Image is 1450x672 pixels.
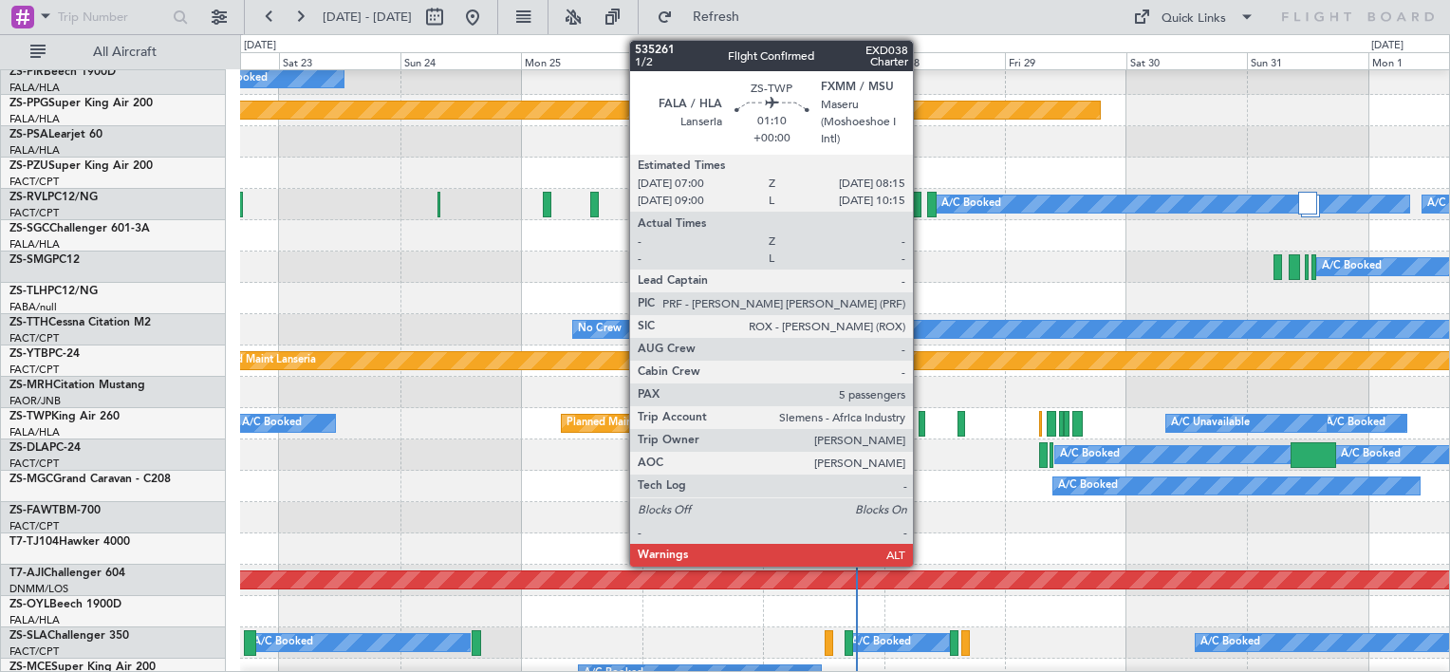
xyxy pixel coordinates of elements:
[1171,409,1250,438] div: A/C Unavailable
[677,10,756,24] span: Refresh
[9,192,98,203] a: ZS-RVLPC12/NG
[9,474,53,485] span: ZS-MGC
[9,519,59,533] a: FACT/CPT
[9,411,51,422] span: ZS-TWP
[9,175,59,189] a: FACT/CPT
[648,2,762,32] button: Refresh
[9,286,47,297] span: ZS-TLH
[9,112,60,126] a: FALA/HLA
[1371,38,1404,54] div: [DATE]
[9,425,60,439] a: FALA/HLA
[9,630,47,642] span: ZS-SLA
[9,582,68,596] a: DNMM/LOS
[9,394,61,408] a: FAOR/JNB
[9,223,150,234] a: ZS-SGCChallenger 601-3A
[21,37,206,67] button: All Aircraft
[9,331,59,345] a: FACT/CPT
[578,315,622,344] div: No Crew
[9,237,60,252] a: FALA/HLA
[1060,440,1120,469] div: A/C Booked
[9,348,80,360] a: ZS-YTBPC-24
[9,160,153,172] a: ZS-PZUSuper King Air 200
[9,317,48,328] span: ZS-TTH
[9,380,53,391] span: ZS-MRH
[9,474,171,485] a: ZS-MGCGrand Caravan - C208
[521,52,641,69] div: Mon 25
[9,98,153,109] a: ZS-PPGSuper King Air 200
[9,66,116,78] a: ZS-PIRBeech 1900D
[9,536,59,548] span: T7-TJ104
[9,300,57,314] a: FABA/null
[242,409,302,438] div: A/C Booked
[9,363,59,377] a: FACT/CPT
[9,98,48,109] span: ZS-PPG
[9,442,81,454] a: ZS-DLAPC-24
[9,286,98,297] a: ZS-TLHPC12/NG
[9,505,52,516] span: ZS-FAW
[9,644,59,659] a: FACT/CPT
[9,81,60,95] a: FALA/HLA
[9,348,48,360] span: ZS-YTB
[9,630,129,642] a: ZS-SLAChallenger 350
[1322,252,1382,281] div: A/C Booked
[1126,52,1247,69] div: Sat 30
[323,9,412,26] span: [DATE] - [DATE]
[204,346,316,375] div: Planned Maint Lanseria
[279,52,400,69] div: Sat 23
[851,628,911,657] div: A/C Booked
[1341,440,1401,469] div: A/C Booked
[9,380,145,391] a: ZS-MRHCitation Mustang
[1124,2,1264,32] button: Quick Links
[9,505,101,516] a: ZS-FAWTBM-700
[941,190,1001,218] div: A/C Booked
[244,38,276,54] div: [DATE]
[49,46,200,59] span: All Aircraft
[58,3,167,31] input: Trip Number
[9,599,121,610] a: ZS-OYLBeech 1900D
[567,409,679,438] div: Planned Maint Lanseria
[884,52,1005,69] div: Thu 28
[9,192,47,203] span: ZS-RVL
[9,568,125,579] a: T7-AJIChallenger 604
[9,129,102,140] a: ZS-PSALearjet 60
[1005,52,1125,69] div: Fri 29
[9,66,44,78] span: ZS-PIR
[9,206,59,220] a: FACT/CPT
[9,223,49,234] span: ZS-SGC
[642,52,763,69] div: Tue 26
[9,160,48,172] span: ZS-PZU
[1058,472,1118,500] div: A/C Booked
[9,129,48,140] span: ZS-PSA
[400,52,521,69] div: Sun 24
[253,628,313,657] div: A/C Booked
[1200,628,1260,657] div: A/C Booked
[1247,52,1367,69] div: Sun 31
[9,254,80,266] a: ZS-SMGPC12
[763,52,883,69] div: Wed 27
[9,568,44,579] span: T7-AJI
[9,254,52,266] span: ZS-SMG
[9,317,151,328] a: ZS-TTHCessna Citation M2
[1162,9,1226,28] div: Quick Links
[9,613,60,627] a: FALA/HLA
[1326,409,1385,438] div: A/C Booked
[9,457,59,471] a: FACT/CPT
[9,442,49,454] span: ZS-DLA
[9,411,120,422] a: ZS-TWPKing Air 260
[9,143,60,158] a: FALA/HLA
[9,536,130,548] a: T7-TJ104Hawker 4000
[9,599,49,610] span: ZS-OYL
